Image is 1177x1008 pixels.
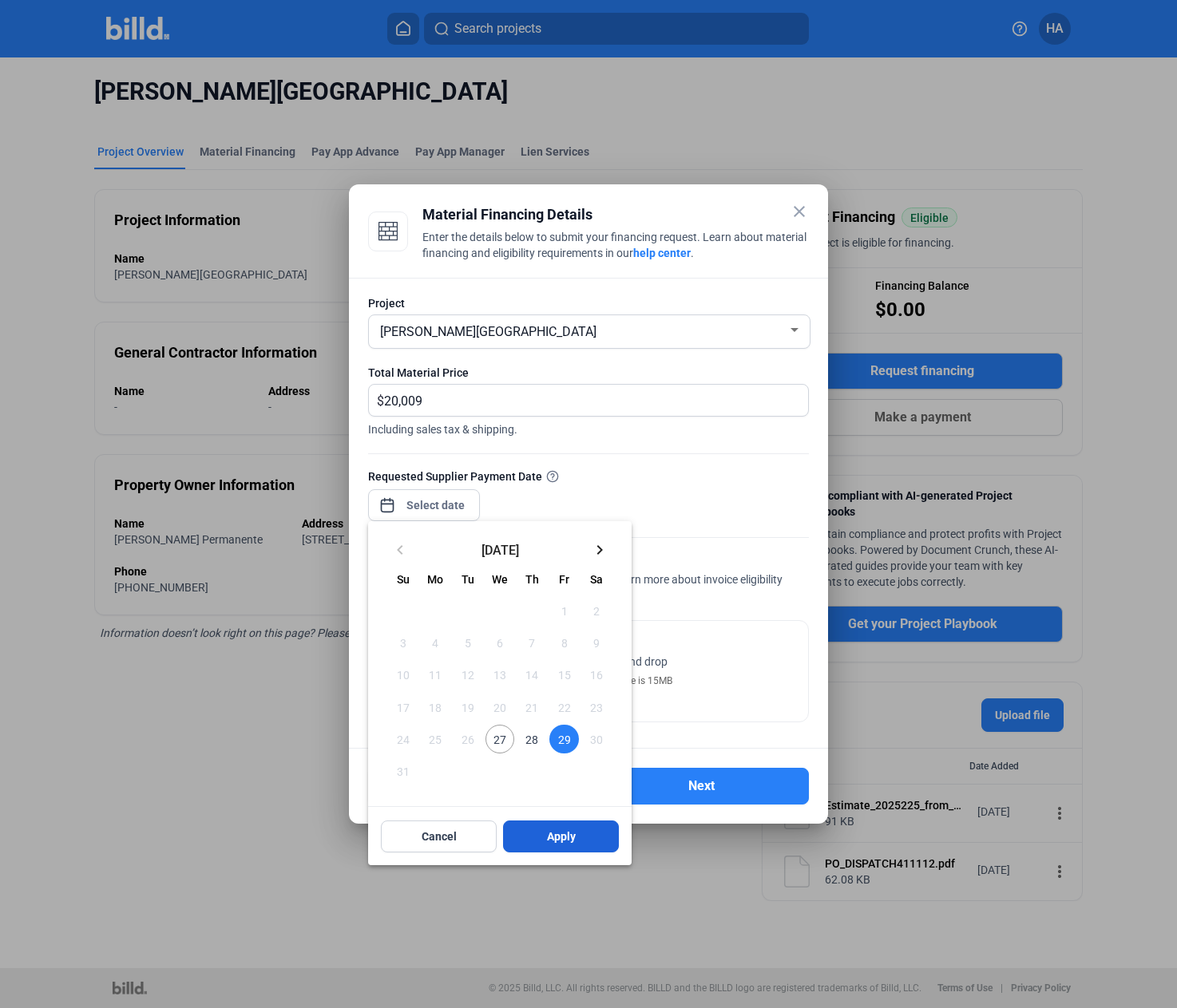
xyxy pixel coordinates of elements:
span: 26 [454,725,482,753]
button: August 27, 2025 [484,723,516,755]
button: August 29, 2025 [548,723,580,755]
span: 10 [389,660,418,689]
span: 8 [549,628,578,657]
span: Tu [462,573,474,586]
button: August 6, 2025 [484,627,516,658]
button: August 8, 2025 [548,627,580,658]
mat-icon: keyboard_arrow_left [390,540,410,559]
span: 25 [421,725,450,753]
span: 30 [582,725,611,753]
button: August 13, 2025 [484,658,516,690]
span: 7 [517,628,546,657]
button: August 12, 2025 [452,658,484,690]
span: 19 [454,693,482,721]
span: 20 [485,693,514,721]
button: August 10, 2025 [387,658,419,690]
span: 11 [421,660,450,689]
button: August 9, 2025 [581,627,612,658]
span: Cancel [422,828,457,844]
button: August 7, 2025 [516,627,548,658]
button: August 21, 2025 [516,691,548,723]
span: Apply [547,828,576,844]
span: 3 [389,628,418,657]
button: August 19, 2025 [452,691,484,723]
button: August 15, 2025 [548,658,580,690]
button: August 11, 2025 [419,658,451,690]
button: August 22, 2025 [548,691,580,723]
span: 17 [389,693,418,721]
span: 21 [517,693,546,721]
span: [DATE] [416,543,584,555]
button: August 16, 2025 [581,658,612,690]
mat-icon: keyboard_arrow_right [590,540,609,559]
span: 13 [485,660,514,689]
button: August 3, 2025 [387,627,419,658]
button: August 2, 2025 [581,595,612,627]
span: 4 [421,628,450,657]
span: Sa [590,573,603,586]
span: 15 [549,660,578,689]
span: 16 [582,660,611,689]
span: 23 [582,693,611,721]
button: August 24, 2025 [387,723,419,755]
button: August 28, 2025 [516,723,548,755]
button: August 30, 2025 [581,723,612,755]
span: Fr [559,573,569,586]
span: 14 [517,660,546,689]
span: 28 [517,725,546,753]
span: 12 [454,660,482,689]
span: 1 [549,596,578,625]
button: August 25, 2025 [419,723,451,755]
button: August 20, 2025 [484,691,516,723]
span: Mo [427,573,443,586]
button: August 5, 2025 [452,627,484,658]
button: Apply [503,820,619,852]
button: August 1, 2025 [548,595,580,627]
span: We [492,573,508,586]
button: August 26, 2025 [452,723,484,755]
button: August 14, 2025 [516,658,548,690]
button: August 4, 2025 [419,627,451,658]
span: 27 [485,725,514,753]
span: 18 [421,693,450,721]
span: 5 [454,628,482,657]
span: Th [525,573,539,586]
button: August 23, 2025 [581,691,612,723]
span: 31 [389,757,418,785]
span: 29 [549,725,578,753]
span: 9 [582,628,611,657]
span: Su [397,573,410,586]
button: August 31, 2025 [387,755,419,787]
span: 2 [582,596,611,625]
span: 6 [485,628,514,657]
span: 22 [549,693,578,721]
span: 24 [389,725,418,753]
button: Cancel [381,820,497,852]
button: August 17, 2025 [387,691,419,723]
td: AUG [387,595,548,627]
button: August 18, 2025 [419,691,451,723]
